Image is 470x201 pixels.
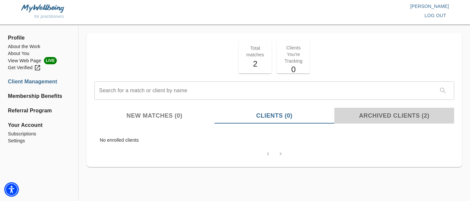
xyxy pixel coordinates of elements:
[8,43,70,50] a: About the Work
[243,45,268,58] p: Total matches
[8,57,70,64] li: View Web Page
[8,137,70,144] a: Settings
[8,78,70,86] a: Client Management
[44,57,57,64] span: LIVE
[8,64,70,71] a: Get Verified
[21,4,64,13] img: MyWellbeing
[8,34,70,42] span: Profile
[8,50,70,57] a: About You
[34,14,64,19] span: for practitioners
[8,130,70,137] a: Subscriptions
[8,92,70,100] a: Membership Benefits
[8,121,70,129] span: Your Account
[262,149,287,159] nav: pagination navigation
[424,12,446,20] span: log out
[8,64,41,71] div: Get Verified
[281,64,306,75] h5: 0
[235,3,449,10] p: [PERSON_NAME]
[281,44,306,64] p: Clients You're Tracking
[4,182,19,197] div: Accessibility Menu
[8,107,70,115] a: Referral Program
[94,134,454,146] li: No enrolled clients
[422,10,449,22] button: log out
[218,111,330,120] span: Clients (0)
[338,111,450,120] span: Archived Clients (2)
[243,59,268,69] h5: 2
[98,111,210,120] span: New Matches (0)
[8,57,70,64] a: View Web PageLIVE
